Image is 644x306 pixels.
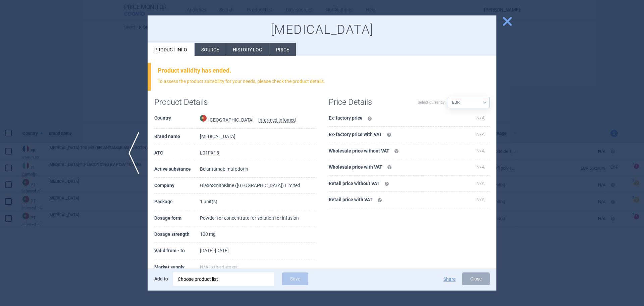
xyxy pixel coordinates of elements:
[200,264,238,270] span: N/A in the dataset
[476,181,485,186] span: N/A
[329,127,441,143] th: Ex-factory price with VAT
[200,129,315,145] td: [MEDICAL_DATA]
[154,226,200,243] th: Dosage strength
[154,194,200,210] th: Package
[154,161,200,178] th: Active substance
[443,277,455,281] button: Share
[195,43,226,56] li: Source
[158,78,490,86] p: To assess the product suitability for your needs, please check the product details.
[200,243,315,259] td: [DATE] - [DATE]
[418,97,446,108] label: Select currency:
[173,272,274,286] div: Choose product list
[154,22,490,38] h1: [MEDICAL_DATA]
[154,243,200,259] th: Valid from - to
[258,117,296,123] abbr: Infarmed Infomed — Infomed - medicinal products database, published by Infarmed, National Authori...
[476,197,485,202] span: N/A
[269,43,296,56] li: Price
[476,148,485,154] span: N/A
[200,178,315,194] td: GlaxoSmithKline ([GEOGRAPHIC_DATA]) Limited
[282,272,308,285] button: Save
[200,145,315,162] td: L01FX15
[178,272,269,286] div: Choose product list
[154,272,168,285] p: Add to
[476,132,485,137] span: N/A
[329,143,441,160] th: Wholesale price without VAT
[158,67,490,74] div: Product validity has ended.
[329,159,441,176] th: Wholesale price with VAT
[476,115,485,121] span: N/A
[200,226,315,243] td: 100 mg
[154,110,200,129] th: Country
[154,178,200,194] th: Company
[200,161,315,178] td: Belantamab mafodotin
[226,43,269,56] li: History log
[154,129,200,145] th: Brand name
[154,210,200,227] th: Dosage form
[329,110,441,127] th: Ex-factory price
[154,145,200,162] th: ATC
[154,97,235,107] h1: Product Details
[200,210,315,227] td: Powder for concentrate for solution for infusion
[154,259,200,276] th: Market supply
[462,272,490,285] button: Close
[200,115,207,122] img: Portugal
[200,194,315,210] td: 1 unit(s)
[329,176,441,192] th: Retail price without VAT
[329,192,441,208] th: Retail price with VAT
[329,97,409,107] h1: Price Details
[200,110,315,129] td: [GEOGRAPHIC_DATA] —
[148,43,194,56] li: Product info
[476,164,485,170] span: N/A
